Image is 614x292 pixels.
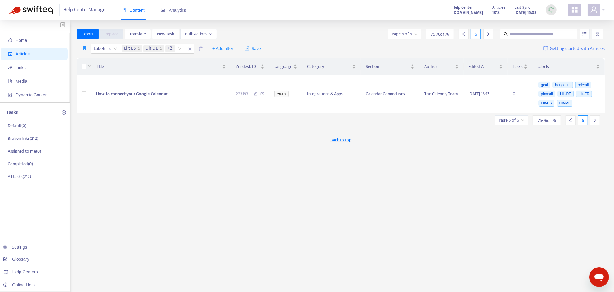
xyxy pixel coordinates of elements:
[8,148,41,154] p: Assigned to me ( 0 )
[576,91,592,97] span: Lilt-FR
[582,32,587,36] span: unordered-list
[180,29,217,39] button: Bulk Actionsdown
[15,38,27,43] span: Home
[537,63,595,70] span: Labels
[125,29,151,39] button: Translate
[245,46,249,51] span: save
[486,32,490,36] span: right
[274,63,292,70] span: Language
[269,58,302,75] th: Language
[3,245,27,250] a: Settings
[15,51,30,56] span: Articles
[121,8,145,13] span: Content
[515,4,530,11] span: Last Sync
[96,90,167,97] span: How to connect your Google Calendar
[168,45,173,52] span: +2
[64,4,108,16] span: Help Center Manager
[82,31,94,38] span: Export
[366,63,409,70] span: Section
[330,137,351,143] span: Back to top
[8,38,12,42] span: home
[419,58,464,75] th: Author
[361,75,419,113] td: Calendar Connections
[508,75,532,113] td: 0
[8,93,12,97] span: container
[590,6,598,13] span: user
[469,63,498,70] span: Edited At
[91,58,231,75] th: Title
[492,9,500,16] strong: 1818
[302,75,361,113] td: Integrations & Apps
[274,91,289,97] span: en-us
[165,45,175,52] span: +2
[589,267,609,287] iframe: Button to launch messaging window
[77,29,99,39] button: Export
[91,44,106,53] span: Label :
[185,31,212,38] span: Bulk Actions
[240,44,266,54] button: saveSave
[419,75,464,113] td: The Calendly Team
[361,58,419,75] th: Section
[453,4,473,11] span: Help Center
[464,58,508,75] th: Edited At
[8,135,38,142] p: Broken links ( 212 )
[553,82,573,88] span: hangouts
[209,33,212,36] span: down
[462,32,466,36] span: left
[231,58,270,75] th: Zendesk ID
[543,46,548,51] img: image-link
[431,31,449,38] span: 75 - 76 of 76
[88,64,91,68] span: down
[3,257,29,262] a: Glossary
[580,29,590,39] button: unordered-list
[12,269,38,274] span: Help Centers
[121,8,126,12] span: book
[212,45,234,52] span: + Add filter
[8,52,12,56] span: account-book
[160,47,163,50] span: close
[515,9,537,16] strong: [DATE] 15:03
[8,161,33,167] p: Completed ( 0 )
[15,79,27,84] span: Media
[9,6,53,14] img: Swifteq
[161,8,165,12] span: area-chart
[593,118,597,122] span: right
[15,65,26,70] span: Links
[558,91,574,97] span: Lilt-DE
[550,45,605,52] span: Getting started with Articles
[161,8,186,13] span: Analytics
[508,58,532,75] th: Tasks
[469,90,490,97] span: [DATE] 18:17
[198,46,203,51] span: delete
[109,44,117,53] span: is
[307,63,351,70] span: Category
[130,31,146,38] span: Translate
[513,63,523,70] span: Tasks
[236,91,251,97] span: 223193 ...
[143,45,164,52] span: Lilt-DE
[146,45,158,52] span: Lilt-DE
[575,82,591,88] span: role:all
[539,91,555,97] span: plan:all
[8,122,26,129] p: Default ( 0 )
[96,63,221,70] span: Title
[122,45,142,52] span: Lilt-ES
[302,58,361,75] th: Category
[571,6,578,13] span: appstore
[138,47,141,50] span: close
[208,44,238,54] button: + Add filter
[539,82,550,88] span: gcal
[539,100,554,107] span: Lilt-ES
[124,45,136,52] span: Lilt-ES
[532,58,605,75] th: Labels
[186,45,194,53] span: close
[424,63,454,70] span: Author
[557,100,573,107] span: Lilt-PT
[15,92,49,97] span: Dynamic Content
[538,117,556,124] span: 75 - 76 of 76
[453,9,483,16] a: [DOMAIN_NAME]
[492,4,505,11] span: Articles
[504,32,508,36] span: search
[3,282,35,287] a: Online Help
